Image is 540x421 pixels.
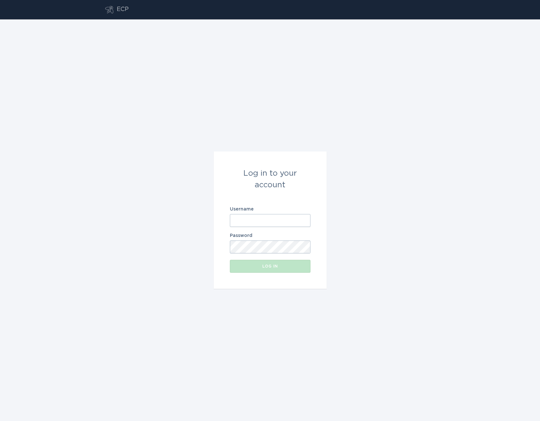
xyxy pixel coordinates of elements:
button: Log in [230,260,310,273]
label: Username [230,207,310,211]
div: Log in [233,264,307,268]
div: ECP [117,6,129,14]
div: Log in to your account [230,168,310,191]
label: Password [230,233,310,238]
button: Go to dashboard [105,6,113,14]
